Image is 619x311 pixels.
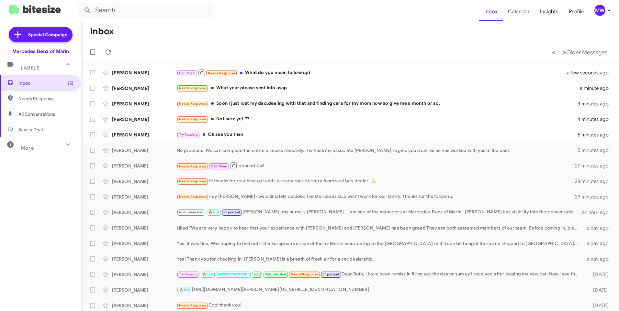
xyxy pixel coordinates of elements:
[177,69,575,77] div: What do you mean follow up?
[112,101,177,107] div: [PERSON_NAME]
[177,147,578,154] div: No problem. We can complete the entire process remotely. I will ask my associate [PERSON_NAME] to...
[18,95,73,102] span: Needs Response
[112,147,177,154] div: [PERSON_NAME]
[177,131,578,138] div: Ok see you then
[9,27,73,42] a: Special Campaign
[179,303,207,307] span: Needs Response
[577,116,614,123] div: 4 minutes ago
[177,225,583,231] div: Liked “We are very happy to hear that your experience with [PERSON_NAME] and [PERSON_NAME] has be...
[177,271,583,278] div: Dear Both, I have been remiss in filling out the dealer survey I received after leasing my new ca...
[223,210,240,214] span: Important
[548,46,611,59] nav: Page navigation example
[179,210,204,214] span: Not-Interested
[582,209,614,216] div: an hour ago
[18,111,55,117] span: All Conversations
[535,2,564,21] a: Insights
[179,133,198,137] span: Try Pausing
[12,48,69,55] div: Mercedes Benz of Marin
[566,49,607,56] span: Older Messages
[179,102,207,106] span: Needs Response
[548,46,559,59] button: Previous
[179,117,207,121] span: Needs Response
[578,147,614,154] div: 5 minutes ago
[179,71,196,75] span: Call Them
[575,70,614,76] div: a few seconds ago
[583,240,614,247] div: a day ago
[112,271,177,278] div: [PERSON_NAME]
[112,240,177,247] div: [PERSON_NAME]
[589,5,612,16] button: MW
[18,126,43,133] span: Save a Deal
[594,5,605,16] div: MW
[479,2,503,21] a: Inbox
[68,80,73,86] span: (5)
[575,163,614,169] div: 27 minutes ago
[583,271,614,278] div: [DATE]
[18,80,73,86] span: Inbox
[179,179,207,183] span: Needs Response
[90,26,114,37] h1: Inbox
[559,46,611,59] button: Next
[291,272,318,276] span: Needs Response
[177,256,583,262] div: Yes! Thank you for checking in. [PERSON_NAME] is a breath of fresh air for a car dealership.
[211,164,228,168] span: Call Them
[575,178,614,185] div: 28 minutes ago
[177,162,575,170] div: Inbound Call
[578,132,614,138] div: 5 minutes ago
[21,145,34,151] span: More
[208,210,219,214] span: 🔥 Hot
[563,48,566,56] span: »
[208,71,235,75] span: Needs Response
[112,209,177,216] div: [PERSON_NAME]
[179,288,190,292] span: 🔥 Hot
[112,163,177,169] div: [PERSON_NAME]
[552,48,555,56] span: «
[112,302,177,309] div: [PERSON_NAME]
[177,115,577,123] div: Not sure yet ??
[322,272,339,276] span: Important
[112,287,177,293] div: [PERSON_NAME]
[583,225,614,231] div: a day ago
[177,177,575,185] div: Hi thanks for reaching out and I already took delivery from east bay dealer. 🙏
[575,194,614,200] div: 29 minutes ago
[564,2,589,21] a: Profile
[78,3,214,18] input: Search
[112,85,177,91] div: [PERSON_NAME]
[578,101,614,107] div: 3 minutes ago
[265,272,287,276] span: Sold Verified
[179,195,207,199] span: Needs Response
[583,302,614,309] div: [DATE]
[177,240,583,247] div: Yes, it was fine. Was hoping to find out if the European version of the ev Metris was coming to t...
[179,164,207,168] span: Needs Response
[218,272,249,276] span: APPOINTMENT SET
[177,209,582,216] div: [PERSON_NAME], my name is [PERSON_NAME]. I am one of the managers at Mercedes-Benz of Marin. [PER...
[177,286,583,294] div: [URL][DOMAIN_NAME][PERSON_NAME][US_VEHICLE_IDENTIFICATION_NUMBER]
[28,31,67,38] span: Special Campaign
[177,193,575,200] div: Hey [PERSON_NAME]- we ultimately decided the Mercedes GLS won't work for our family. Thanks for t...
[112,70,177,76] div: [PERSON_NAME]
[177,302,583,309] div: Cool thank you!
[503,2,535,21] a: Calendar
[179,86,207,90] span: Needs Response
[583,256,614,262] div: a day ago
[202,272,213,276] span: 🔥 Hot
[112,178,177,185] div: [PERSON_NAME]
[177,100,578,107] div: Soon I just lost my dad,dealing with that and finding care for my mom now so give me a month or so.
[21,65,39,71] span: Labels
[253,272,261,276] span: Sold
[112,132,177,138] div: [PERSON_NAME]
[112,194,177,200] div: [PERSON_NAME]
[112,225,177,231] div: [PERSON_NAME]
[179,272,198,276] span: Try Pausing
[112,256,177,262] div: [PERSON_NAME]
[583,287,614,293] div: [DATE]
[580,85,614,91] div: a minute ago
[177,84,580,92] div: What year please sent info asap
[112,116,177,123] div: [PERSON_NAME]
